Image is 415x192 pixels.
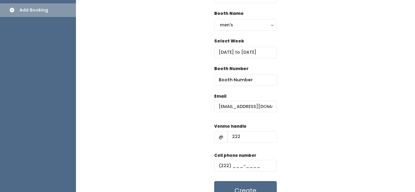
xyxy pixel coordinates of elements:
span: @ [214,131,228,143]
input: Select week [214,47,277,58]
div: men's [220,22,271,28]
button: men's [214,19,277,31]
label: Booth Number [214,66,249,72]
label: Cell phone number [214,153,256,159]
label: Select Week [214,38,244,44]
label: Venmo handle [214,123,246,130]
label: Booth Name [214,10,244,17]
input: (___) ___-____ [214,160,277,171]
label: Email [214,93,226,99]
input: @ . [214,101,277,112]
div: Add Booking [19,7,48,13]
input: Booth Number [214,74,277,86]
